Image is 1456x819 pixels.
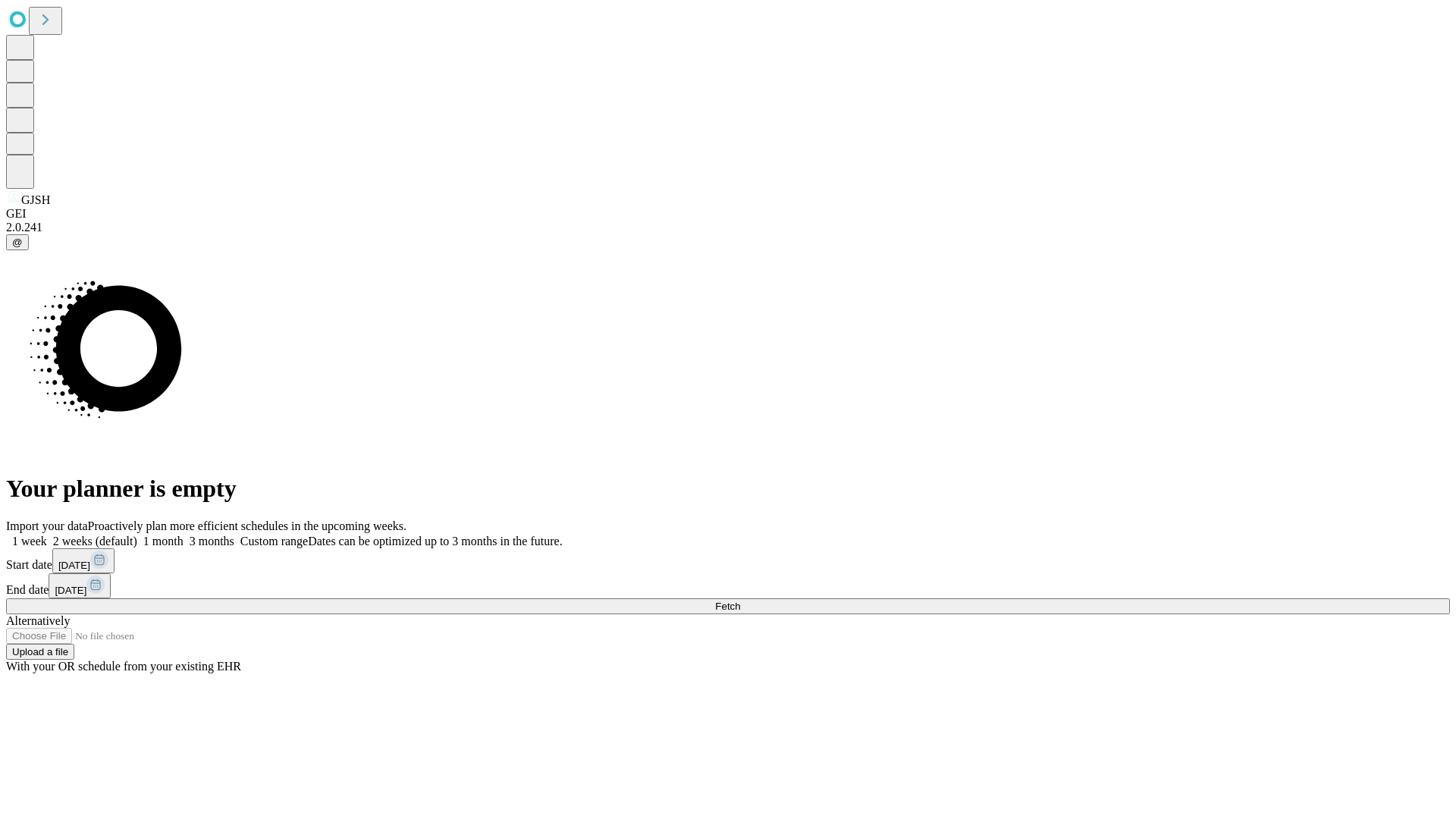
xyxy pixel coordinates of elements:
div: GEI [6,207,1450,221]
h1: Your planner is empty [6,475,1450,503]
button: Upload a file [6,644,74,660]
span: Dates can be optimized up to 3 months in the future. [308,535,562,548]
span: 3 months [190,535,234,548]
span: 1 month [143,535,184,548]
span: [DATE] [55,585,86,596]
span: [DATE] [58,560,90,571]
span: Import your data [6,519,88,532]
div: Start date [6,548,1450,573]
button: Fetch [6,598,1450,614]
span: Fetch [715,601,740,612]
span: Custom range [240,535,308,548]
span: 1 week [12,535,47,548]
span: Alternatively [6,614,70,627]
button: [DATE] [49,573,111,598]
span: 2 weeks (default) [53,535,137,548]
span: GJSH [21,193,50,206]
span: @ [12,237,23,248]
button: @ [6,234,29,250]
div: End date [6,573,1450,598]
button: [DATE] [52,548,115,573]
span: Proactively plan more efficient schedules in the upcoming weeks. [88,519,406,532]
span: With your OR schedule from your existing EHR [6,660,241,673]
div: 2.0.241 [6,221,1450,234]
